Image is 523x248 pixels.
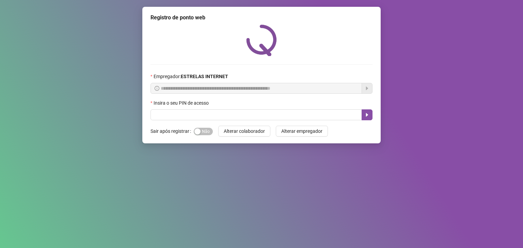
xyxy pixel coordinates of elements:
[246,24,277,56] img: QRPoint
[154,73,228,80] span: Empregador :
[281,127,322,135] span: Alterar empregador
[150,99,213,107] label: Insira o seu PIN de acesso
[150,126,194,137] label: Sair após registrar
[224,127,265,135] span: Alterar colaborador
[155,86,159,91] span: info-circle
[276,126,328,137] button: Alterar empregador
[181,74,228,79] strong: ESTRELAS INTERNET
[150,14,373,22] div: Registro de ponto web
[218,126,270,137] button: Alterar colaborador
[364,112,370,118] span: caret-right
